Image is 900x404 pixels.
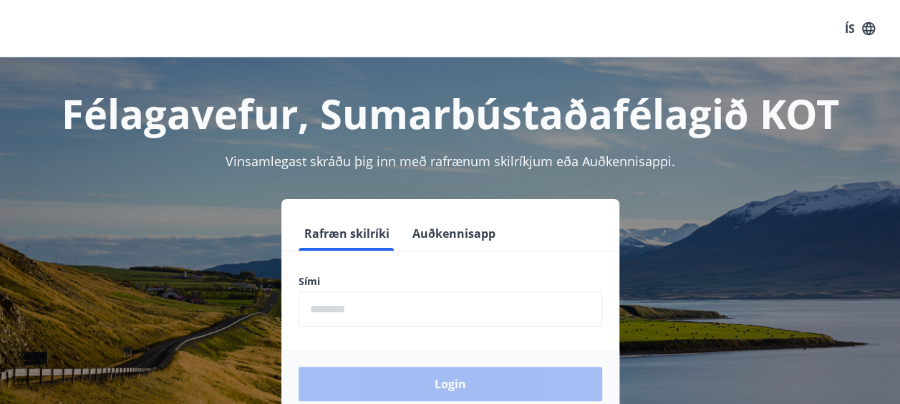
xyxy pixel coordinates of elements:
[407,216,501,251] button: Auðkennisapp
[837,16,883,42] button: ÍS
[226,153,675,170] span: Vinsamlegast skráðu þig inn með rafrænum skilríkjum eða Auðkennisappi.
[299,274,602,289] label: Sími
[299,216,395,251] button: Rafræn skilríki
[17,86,883,140] h1: Félagavefur, Sumarbústaðafélagið KOT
